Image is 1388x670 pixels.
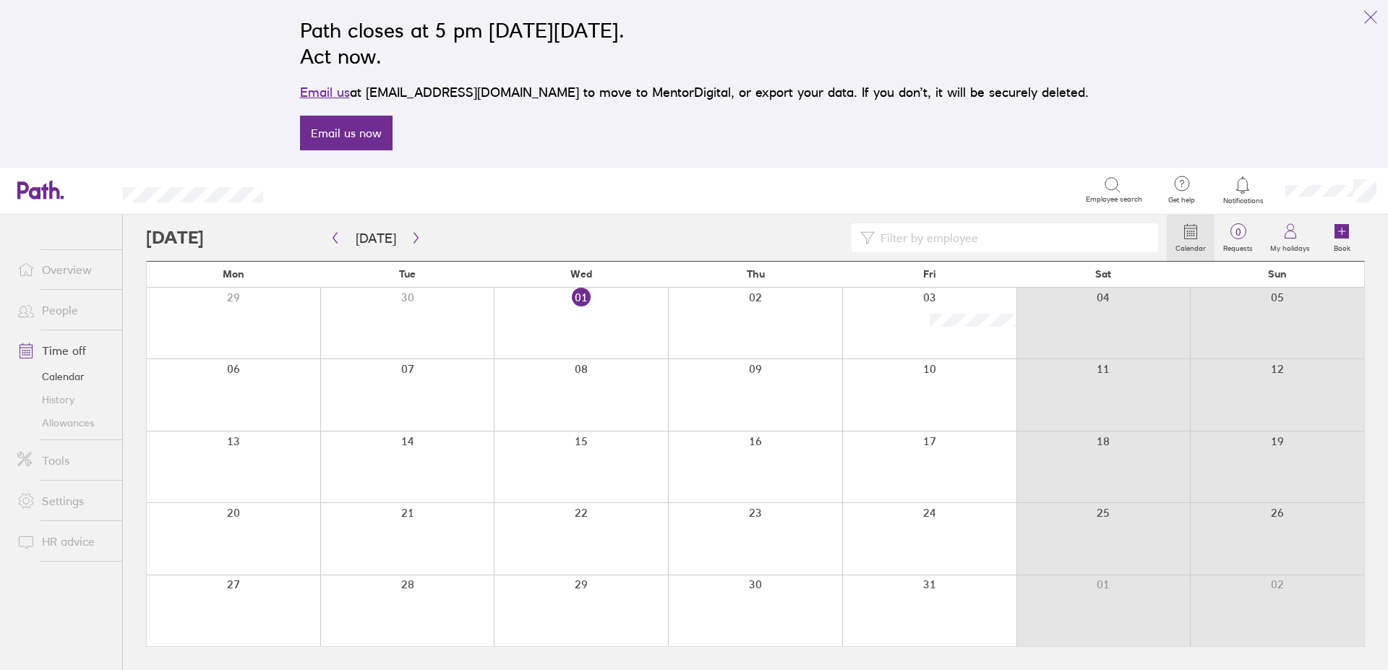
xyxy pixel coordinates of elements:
a: HR advice [6,527,122,556]
span: Tue [399,268,416,280]
span: Sat [1095,268,1111,280]
label: Calendar [1167,240,1214,253]
label: My holidays [1261,240,1319,253]
a: Book [1319,215,1365,261]
a: Calendar [1167,215,1214,261]
a: Calendar [6,365,122,388]
a: Settings [6,486,122,515]
span: Wed [570,268,592,280]
span: Get help [1158,196,1205,205]
span: Sun [1268,268,1287,280]
a: Allowances [6,411,122,434]
a: My holidays [1261,215,1319,261]
button: [DATE] [344,226,408,250]
a: Email us [300,85,350,100]
span: Mon [223,268,244,280]
a: People [6,296,122,325]
span: Fri [923,268,936,280]
div: Search [302,183,339,196]
p: at [EMAIL_ADDRESS][DOMAIN_NAME] to move to MentorDigital, or export your data. If you don’t, it w... [300,82,1089,103]
a: History [6,388,122,411]
a: Time off [6,336,122,365]
span: Employee search [1086,195,1142,204]
a: Email us now [300,116,393,150]
h2: Path closes at 5 pm [DATE][DATE]. Act now. [300,17,1089,69]
label: Book [1325,240,1359,253]
span: 0 [1214,226,1261,238]
input: Filter by employee [875,224,1149,252]
label: Requests [1214,240,1261,253]
span: Thu [747,268,765,280]
a: Notifications [1220,175,1267,205]
a: Tools [6,446,122,475]
span: Notifications [1220,197,1267,205]
a: Overview [6,255,122,284]
a: 0Requests [1214,215,1261,261]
